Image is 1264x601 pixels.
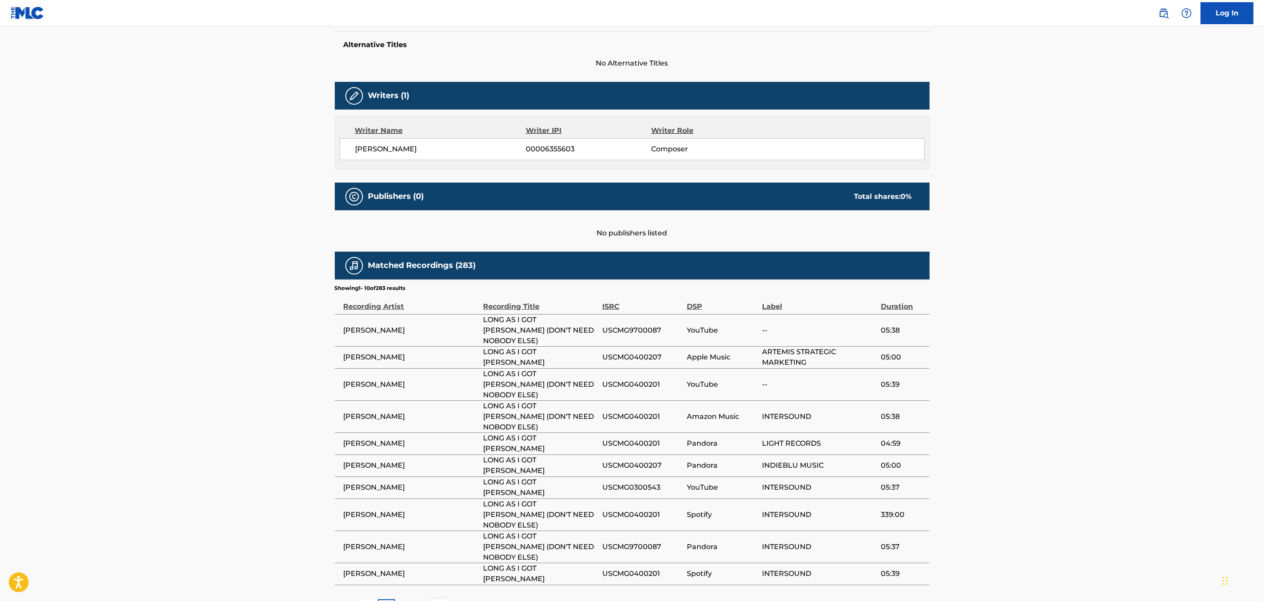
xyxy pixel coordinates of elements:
span: [PERSON_NAME] [344,438,479,449]
h5: Writers (1) [368,91,410,101]
div: Writer Name [355,125,526,136]
span: USCMG0400201 [602,438,682,449]
span: YouTube [687,325,758,336]
span: 05:00 [881,352,925,363]
span: [PERSON_NAME] [344,352,479,363]
span: 05:39 [881,568,925,579]
img: search [1158,8,1169,18]
span: YouTube [687,482,758,493]
a: Public Search [1155,4,1172,22]
span: USCMG0400201 [602,411,682,422]
div: Duration [881,292,925,312]
span: Amazon Music [687,411,758,422]
span: LONG AS I GOT [PERSON_NAME] (DON'T NEED NOBODY ELSE) [484,401,598,432]
span: 05:37 [881,542,925,552]
span: INTERSOUND [762,482,876,493]
span: [PERSON_NAME] [344,460,479,471]
span: USCMG0400201 [602,379,682,390]
span: Spotify [687,568,758,579]
span: 05:39 [881,379,925,390]
span: LONG AS I GOT [PERSON_NAME] [484,563,598,584]
span: [PERSON_NAME] [344,542,479,552]
span: INDIEBLU MUSIC [762,460,876,471]
img: Publishers [349,191,359,202]
span: 0 % [901,192,912,201]
span: USCMG9700087 [602,325,682,336]
span: [PERSON_NAME] [344,568,479,579]
span: YouTube [687,379,758,390]
span: Apple Music [687,352,758,363]
div: Label [762,292,876,312]
span: LONG AS I GOT [PERSON_NAME] [484,455,598,476]
div: Total shares: [854,191,912,202]
span: ARTEMIS STRATEGIC MARKETING [762,347,876,368]
span: USCMG9700087 [602,542,682,552]
span: 05:38 [881,325,925,336]
span: [PERSON_NAME] [344,482,479,493]
span: Spotify [687,509,758,520]
span: LONG AS I GOT [PERSON_NAME] [484,477,598,498]
span: 00006355603 [526,144,651,154]
span: USCMG0300543 [602,482,682,493]
span: Pandora [687,438,758,449]
span: 04:59 [881,438,925,449]
img: help [1181,8,1192,18]
img: Writers [349,91,359,101]
span: USCMG0400207 [602,460,682,471]
div: Writer IPI [526,125,651,136]
span: [PERSON_NAME] [344,325,479,336]
h5: Alternative Titles [344,40,921,49]
span: 05:38 [881,411,925,422]
iframe: Chat Widget [1220,559,1264,601]
span: LONG AS I GOT [PERSON_NAME] (DON'T NEED NOBODY ELSE) [484,369,598,400]
span: Pandora [687,460,758,471]
span: -- [762,325,876,336]
span: LONG AS I GOT [PERSON_NAME] (DON'T NEED NOBODY ELSE) [484,531,598,563]
div: ISRC [602,292,682,312]
span: [PERSON_NAME] [344,411,479,422]
span: 339:00 [881,509,925,520]
img: MLC Logo [11,7,44,19]
span: 05:37 [881,482,925,493]
a: Log In [1201,2,1253,24]
div: Drag [1223,568,1228,594]
span: USCMG0400201 [602,509,682,520]
span: LONG AS I GOT [PERSON_NAME] (DON'T NEED NOBODY ELSE) [484,499,598,531]
div: DSP [687,292,758,312]
span: No Alternative Titles [335,58,930,69]
span: INTERSOUND [762,411,876,422]
div: Writer Role [651,125,765,136]
div: Help [1178,4,1195,22]
span: Pandora [687,542,758,552]
span: -- [762,379,876,390]
span: USCMG0400207 [602,352,682,363]
span: LIGHT RECORDS [762,438,876,449]
span: INTERSOUND [762,509,876,520]
span: INTERSOUND [762,542,876,552]
img: Matched Recordings [349,260,359,271]
div: Recording Artist [344,292,479,312]
span: [PERSON_NAME] [355,144,526,154]
div: Recording Title [484,292,598,312]
span: Composer [651,144,765,154]
span: [PERSON_NAME] [344,509,479,520]
span: LONG AS I GOT [PERSON_NAME] [484,347,598,368]
span: LONG AS I GOT [PERSON_NAME] [484,433,598,454]
div: No publishers listed [335,210,930,238]
span: [PERSON_NAME] [344,379,479,390]
span: LONG AS I GOT [PERSON_NAME] (DON'T NEED NOBODY ELSE) [484,315,598,346]
h5: Publishers (0) [368,191,424,202]
span: 05:00 [881,460,925,471]
h5: Matched Recordings (283) [368,260,476,271]
p: Showing 1 - 10 of 283 results [335,284,406,292]
span: INTERSOUND [762,568,876,579]
span: USCMG0400201 [602,568,682,579]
